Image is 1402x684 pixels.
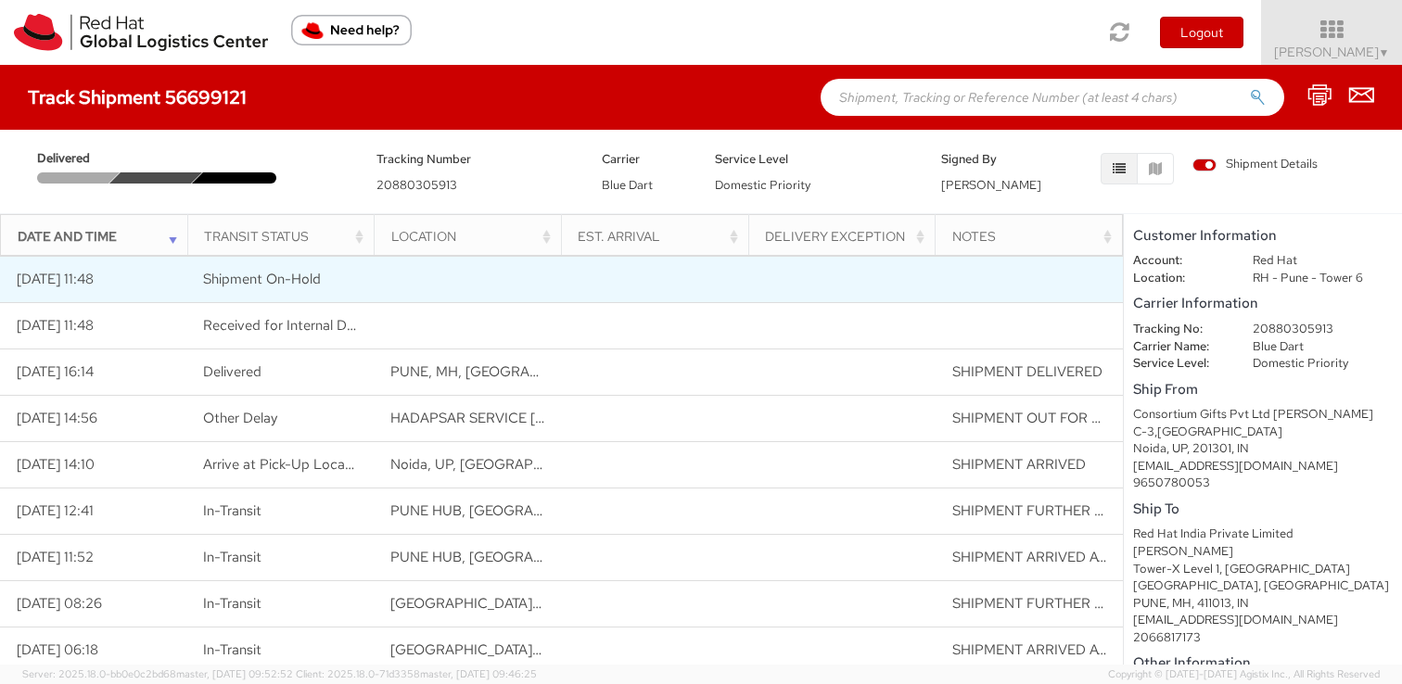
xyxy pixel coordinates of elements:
span: MUMBAI HUB, BHIWANDI, MAHARASHTRA [390,640,864,659]
span: Arrive at Pick-Up Location [203,455,369,474]
h5: Customer Information [1133,228,1393,244]
span: SHIPMENT DELIVERED [952,362,1102,381]
div: Tower-X Level 1, [GEOGRAPHIC_DATA] [GEOGRAPHIC_DATA], [GEOGRAPHIC_DATA] [1133,561,1393,595]
span: SHIPMENT ARRIVED AT HUB [952,548,1251,566]
span: MUMBAI HUB, BHIWANDI, MAHARASHTRA [390,594,864,613]
div: Date and Time [18,227,182,246]
div: Noida, UP, 201301, IN [1133,440,1393,458]
span: master, [DATE] 09:52:52 [176,667,293,680]
h5: Carrier Information [1133,296,1393,311]
span: SHIPMENT OUT FOR DELIVERY [952,409,1158,427]
label: Shipment Details [1192,156,1318,176]
span: Client: 2025.18.0-71d3358 [296,667,537,680]
div: Est. Arrival [578,227,742,246]
h5: Service Level [715,153,913,166]
h5: Signed By [941,153,1026,166]
h5: Other Information [1133,655,1393,671]
span: HADAPSAR SERVICE CENTRE, PUNE, MAHARASHTRA [390,409,971,427]
span: In-Transit [203,640,261,659]
dt: Location: [1119,270,1239,287]
div: Notes [952,227,1116,246]
div: PUNE, MH, 411013, IN [1133,595,1393,613]
span: Received for Internal Delivery [203,316,386,335]
span: ▼ [1379,45,1390,60]
h5: Tracking Number [376,153,575,166]
input: Shipment, Tracking or Reference Number (at least 4 chars) [821,79,1284,116]
h4: Track Shipment 56699121 [28,87,247,108]
div: C-3,[GEOGRAPHIC_DATA] [1133,424,1393,441]
h5: Carrier [602,153,687,166]
span: Blue Dart [602,177,653,193]
span: In-Transit [203,594,261,613]
img: rh-logistics-00dfa346123c4ec078e1.svg [14,14,268,51]
div: [EMAIL_ADDRESS][DOMAIN_NAME] [1133,612,1393,629]
span: [PERSON_NAME] [1274,44,1390,60]
span: [PERSON_NAME] [941,177,1041,193]
h5: Ship From [1133,382,1393,398]
button: Need help? [291,15,412,45]
span: Shipment Details [1192,156,1318,173]
span: PUNE HUB, KONDHWA, MAHARASHTRA [390,548,760,566]
span: Noida, UP, IN [390,455,602,474]
span: SHIPMENT FURTHER CONNECTED [952,501,1180,520]
div: Transit Status [204,227,368,246]
dt: Account: [1119,252,1239,270]
dt: Service Level: [1119,355,1239,373]
button: Logout [1160,17,1243,48]
span: SHIPMENT FURTHER CONNECTED [952,594,1180,613]
span: Other Delay [203,409,277,427]
span: Shipment On-Hold [203,270,321,288]
div: Red Hat India Private Limited [PERSON_NAME] [1133,526,1393,560]
span: In-Transit [203,501,261,520]
div: Location [391,227,555,246]
span: Delivered [203,362,261,381]
span: Server: 2025.18.0-bb0e0c2bd68 [22,667,293,680]
span: In-Transit [203,548,261,566]
dt: Carrier Name: [1119,338,1239,356]
span: 20880305913 [376,177,457,193]
span: master, [DATE] 09:46:25 [420,667,537,680]
span: Copyright © [DATE]-[DATE] Agistix Inc., All Rights Reserved [1108,667,1380,682]
div: Consortium Gifts Pvt Ltd [PERSON_NAME] [1133,406,1393,424]
div: Delivery Exception [765,227,929,246]
div: [EMAIL_ADDRESS][DOMAIN_NAME] [1133,458,1393,475]
span: SHIPMENT ARRIVED [952,455,1086,474]
span: PUNE HUB, KONDHWA, MAHARASHTRA [390,501,760,520]
div: 2066817173 [1133,629,1393,647]
h5: Ship To [1133,501,1393,517]
span: Delivered [37,150,117,168]
div: 9650780053 [1133,475,1393,492]
dt: Tracking No: [1119,321,1239,338]
span: SHIPMENT ARRIVED AT HUB [952,640,1251,659]
span: PUNE, MH, IN [390,362,607,381]
span: Domestic Priority [715,177,810,193]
